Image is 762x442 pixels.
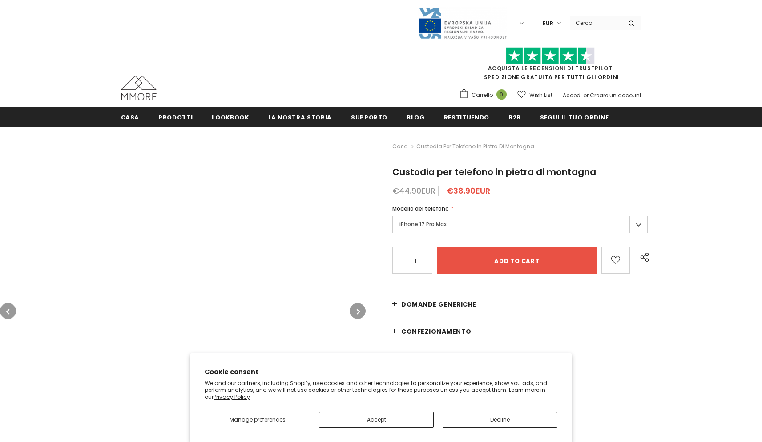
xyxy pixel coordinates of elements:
[392,318,648,345] a: CONFEZIONAMENTO
[529,91,552,100] span: Wish List
[121,107,140,127] a: Casa
[214,393,250,401] a: Privacy Policy
[418,19,507,27] a: Javni Razpis
[392,291,648,318] a: Domande generiche
[407,113,425,122] span: Blog
[158,113,193,122] span: Prodotti
[268,107,332,127] a: La nostra storia
[401,300,476,309] span: Domande generiche
[351,107,387,127] a: supporto
[543,19,553,28] span: EUR
[472,91,493,100] span: Carrello
[212,107,249,127] a: Lookbook
[570,16,621,29] input: Search Site
[496,89,507,100] span: 0
[401,327,472,336] span: CONFEZIONAMENTO
[563,92,582,99] a: Accedi
[212,113,249,122] span: Lookbook
[392,141,408,152] a: Casa
[517,87,552,103] a: Wish List
[351,113,387,122] span: supporto
[459,88,511,102] a: Carrello 0
[443,412,557,428] button: Decline
[437,247,597,274] input: Add to cart
[488,64,613,72] a: Acquista le recensioni di TrustPilot
[392,166,596,178] span: Custodia per telefono in pietra di montagna
[392,345,648,372] a: Spedizione e resi
[506,47,595,64] img: Fidati di Pilot Stars
[444,113,489,122] span: Restituendo
[540,107,609,127] a: Segui il tuo ordine
[508,113,521,122] span: B2B
[268,113,332,122] span: La nostra storia
[407,107,425,127] a: Blog
[447,185,490,196] span: €38.90EUR
[540,113,609,122] span: Segui il tuo ordine
[392,185,435,196] span: €44.90EUR
[392,216,648,233] label: iPhone 17 Pro Max
[205,367,557,377] h2: Cookie consent
[205,412,310,428] button: Manage preferences
[230,416,286,423] span: Manage preferences
[508,107,521,127] a: B2B
[205,380,557,401] p: We and our partners, including Shopify, use cookies and other technologies to personalize your ex...
[392,205,449,212] span: Modello del telefono
[583,92,589,99] span: or
[158,107,193,127] a: Prodotti
[418,7,507,40] img: Javni Razpis
[444,107,489,127] a: Restituendo
[121,76,157,100] img: Casi MMORE
[590,92,641,99] a: Creare un account
[121,113,140,122] span: Casa
[319,412,434,428] button: Accept
[459,51,641,81] span: SPEDIZIONE GRATUITA PER TUTTI GLI ORDINI
[416,141,534,152] span: Custodia per telefono in pietra di montagna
